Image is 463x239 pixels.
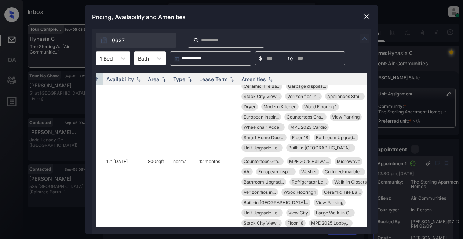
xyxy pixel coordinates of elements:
[244,220,280,226] span: Stack City View...
[258,169,294,174] span: European Inspir...
[244,179,284,185] span: Bathroom Upgrad...
[324,189,361,195] span: Ceramic Tile Ba...
[334,179,367,185] span: Walk-in Closets
[292,179,327,185] span: Refrigerator Le...
[103,48,145,155] td: 19' [DATE]
[244,200,308,205] span: Built-in [GEOGRAPHIC_DATA]...
[244,94,280,99] span: Stack City View...
[244,124,282,130] span: Wheelchair Acce...
[332,114,360,120] span: View Parking
[244,114,279,120] span: European Inspir...
[241,76,266,82] div: Amenities
[112,36,125,44] span: 0627
[244,83,280,89] span: Ceramic Tile Ba...
[193,37,199,43] img: icon-zuma
[173,76,185,82] div: Type
[327,94,362,99] span: Appliances Stai...
[100,37,107,44] img: icon-zuma
[316,200,343,205] span: View Parking
[267,77,274,82] img: sorting
[160,77,167,82] img: sorting
[287,94,320,99] span: Verizon fios in...
[170,48,196,155] td: normal
[244,135,284,140] span: Smart Home Door...
[93,76,101,82] img: sorting
[288,54,293,62] span: to
[244,104,256,109] span: Dryer
[287,220,303,226] span: Floor 18
[259,54,262,62] span: $
[284,189,316,195] span: Wood Flooring 1
[228,77,236,82] img: sorting
[244,169,251,174] span: A/c
[311,220,350,226] span: MPE 2025 Lobby,...
[106,76,134,82] div: Availability
[304,104,337,109] span: Wood Flooring 1
[244,145,281,151] span: Unit Upgrade Le...
[135,77,142,82] img: sorting
[288,83,326,89] span: Garbage disposa...
[244,210,281,216] span: Unit Upgrade Le...
[263,104,296,109] span: Modern Kitchen
[288,210,308,216] span: View City
[287,114,324,120] span: Countertops Gra...
[196,48,238,155] td: 12 months
[288,145,353,151] span: Built-in [GEOGRAPHIC_DATA]...
[316,135,356,140] span: Bathroom Upgrad...
[85,5,378,29] div: Pricing, Availability and Amenities
[360,34,369,43] img: icon-zuma
[325,169,363,174] span: Cultured-marble...
[290,124,327,130] span: MPE 2023 Cardio
[301,169,317,174] span: Washer
[289,159,329,164] span: MPE 2025 Hallwa...
[363,13,370,20] img: close
[244,159,281,164] span: Countertops Gra...
[145,48,170,155] td: 550 sqft
[186,77,193,82] img: sorting
[244,189,276,195] span: Verizon fios in...
[292,135,308,140] span: Floor 18
[199,76,227,82] div: Lease Term
[148,76,159,82] div: Area
[337,159,360,164] span: Microwave
[316,210,353,216] span: Large Walk-in C...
